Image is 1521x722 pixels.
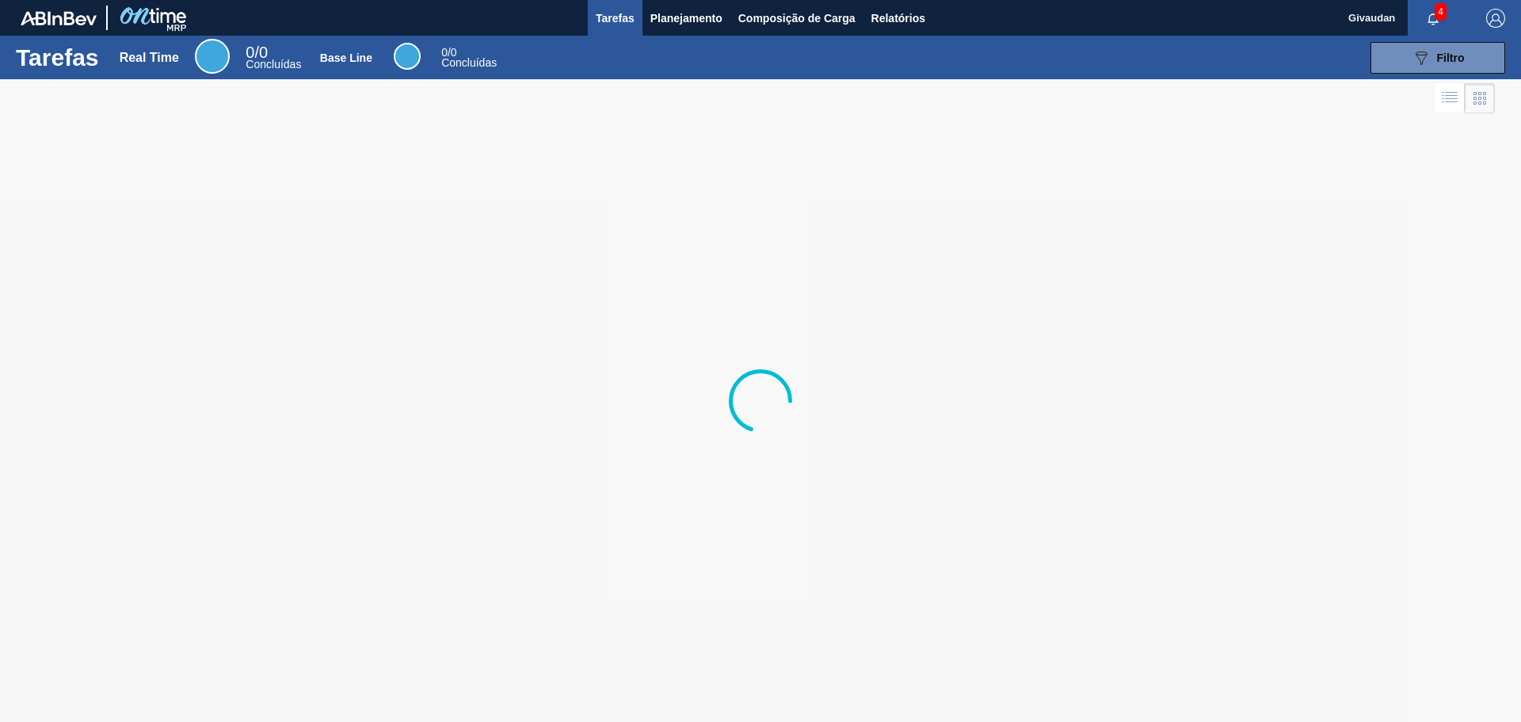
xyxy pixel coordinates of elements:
span: / 0 [441,46,456,59]
span: Filtro [1437,52,1465,64]
span: Planejamento [650,9,722,28]
button: Notificações [1408,7,1458,29]
img: Logout [1486,9,1505,28]
div: Base Line [441,48,497,68]
span: Composição de Carga [738,9,856,28]
span: 0 [246,44,254,61]
div: Base Line [394,43,421,70]
span: Concluídas [246,58,301,71]
h1: Tarefas [16,48,99,67]
span: Tarefas [596,9,635,28]
span: Relatórios [871,9,925,28]
span: 4 [1435,3,1447,21]
span: / 0 [246,44,268,61]
span: Concluídas [441,56,497,69]
span: 0 [441,46,448,59]
img: TNhmsLtSVTkK8tSr43FrP2fwEKptu5GPRR3wAAAABJRU5ErkJggg== [21,11,97,25]
button: Filtro [1370,42,1505,74]
div: Real Time [120,51,179,65]
div: Real Time [246,46,301,70]
div: Base Line [320,52,372,64]
div: Real Time [195,39,230,74]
